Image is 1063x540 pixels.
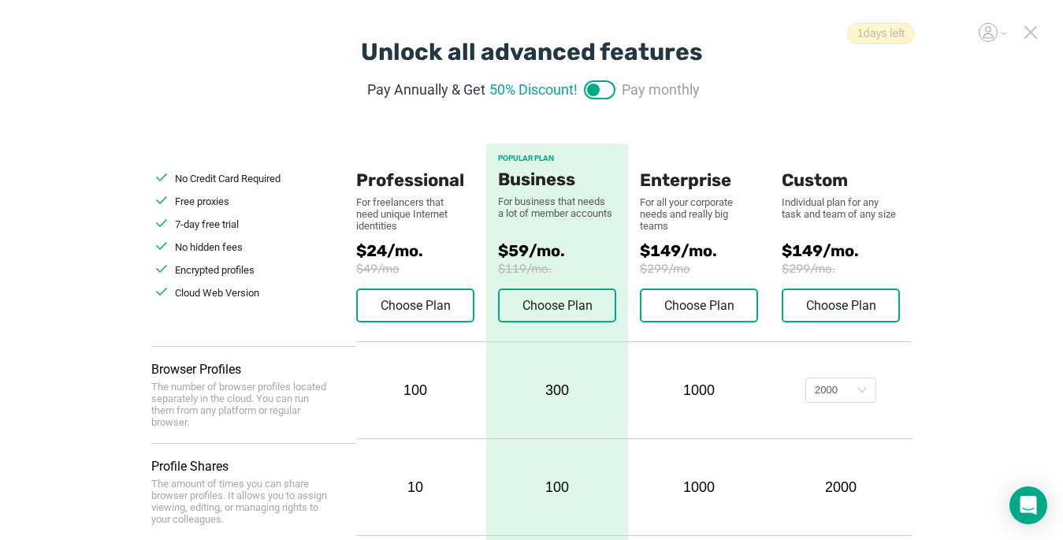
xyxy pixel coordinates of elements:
div: Professional [356,143,474,191]
span: 1 days left [847,23,915,44]
div: Browser Profiles [151,362,356,377]
i: icon: down [857,385,867,397]
div: For all your corporate needs and really big teams [640,196,758,232]
span: No hidden fees [175,241,243,253]
div: Profile Shares [151,459,356,474]
div: Open Intercom Messenger [1009,486,1047,524]
div: 1000 [640,382,758,399]
span: $149/mo. [782,241,912,260]
span: 7-day free trial [175,218,239,230]
button: Choose Plan [356,289,474,322]
span: $299/mo [640,262,782,276]
button: Choose Plan [782,289,900,322]
div: Business [498,169,616,190]
span: $49/mo [356,262,486,276]
span: $24/mo. [356,241,486,260]
button: Choose Plan [640,289,758,322]
div: For business that needs [498,196,616,207]
span: Cloud Web Version [175,287,259,299]
button: Choose Plan [498,289,616,322]
div: The amount of times you can share browser profiles. It allows you to assign viewing, editing, or ... [151,478,333,525]
span: 50% Discount! [489,79,578,100]
div: 10 [356,479,474,496]
div: 2000 [815,378,838,402]
span: $59/mo. [498,241,616,260]
div: 100 [356,382,474,399]
span: No Credit Card Required [175,173,281,184]
span: Pay monthly [622,79,700,100]
span: $299/mo. [782,262,912,276]
div: 300 [486,342,628,438]
div: Unlock all advanced features [361,38,703,66]
div: Individual plan for any task and team of any size [782,196,900,220]
div: Custom [782,143,900,191]
div: 100 [486,439,628,535]
div: 2000 [782,479,900,496]
span: Free proxies [175,196,229,207]
div: POPULAR PLAN [498,154,616,163]
div: 1000 [640,479,758,496]
span: $149/mo. [640,241,782,260]
div: For freelancers that need unique Internet identities [356,196,459,232]
div: a lot of member accounts [498,207,616,219]
span: Pay Annually & Get [367,79,485,100]
div: Enterprise [640,143,758,191]
span: Encrypted profiles [175,264,255,276]
div: The number of browser profiles located separately in the cloud. You can run them from any platfor... [151,381,333,428]
span: $119/mo. [498,262,616,276]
